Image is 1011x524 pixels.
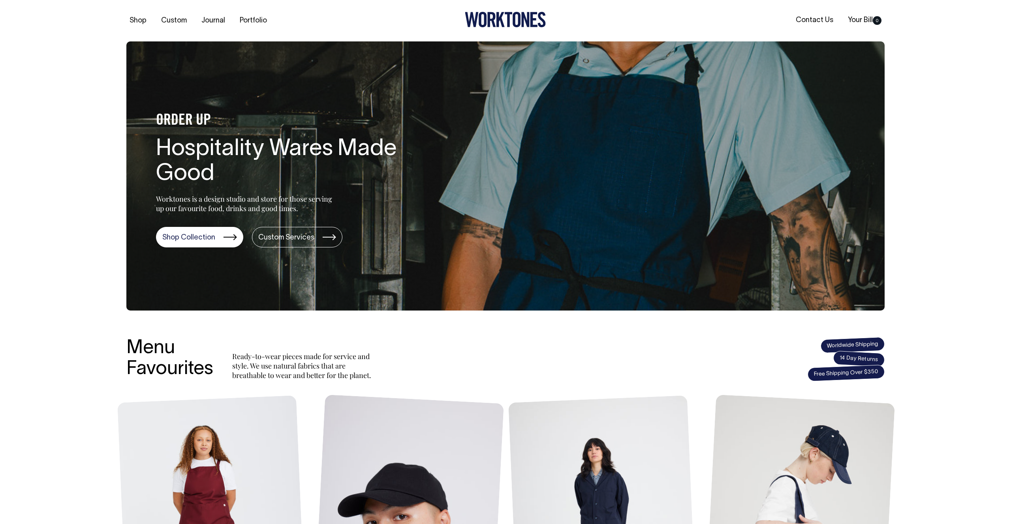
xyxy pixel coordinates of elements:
h3: Menu Favourites [126,338,213,380]
span: 14 Day Returns [833,351,885,367]
span: Free Shipping Over $350 [807,365,885,382]
a: Custom [158,14,190,27]
a: Your Bill0 [845,14,885,27]
a: Shop [126,14,150,27]
h4: ORDER UP [156,112,409,129]
p: Worktones is a design studio and store for those serving up our favourite food, drinks and good t... [156,194,336,213]
a: Journal [198,14,228,27]
a: Portfolio [237,14,270,27]
span: 0 [873,16,881,25]
p: Ready-to-wear pieces made for service and style. We use natural fabrics that are breathable to we... [232,352,374,380]
a: Contact Us [793,14,836,27]
h1: Hospitality Wares Made Good [156,137,409,187]
a: Custom Services [252,227,342,247]
span: Worldwide Shipping [820,337,885,353]
a: Shop Collection [156,227,243,247]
